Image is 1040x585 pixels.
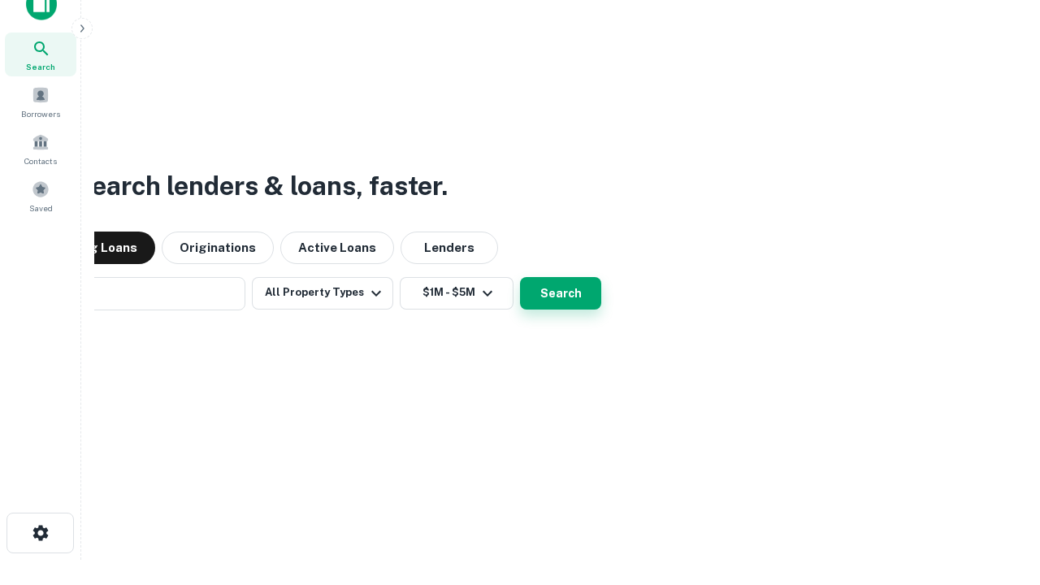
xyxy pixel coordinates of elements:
[280,232,394,264] button: Active Loans
[401,232,498,264] button: Lenders
[5,32,76,76] a: Search
[74,167,448,206] h3: Search lenders & loans, faster.
[21,107,60,120] span: Borrowers
[5,174,76,218] a: Saved
[400,277,513,310] button: $1M - $5M
[5,127,76,171] a: Contacts
[29,201,53,214] span: Saved
[520,277,601,310] button: Search
[959,455,1040,533] iframe: Chat Widget
[5,80,76,123] a: Borrowers
[162,232,274,264] button: Originations
[24,154,57,167] span: Contacts
[252,277,393,310] button: All Property Types
[26,60,55,73] span: Search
